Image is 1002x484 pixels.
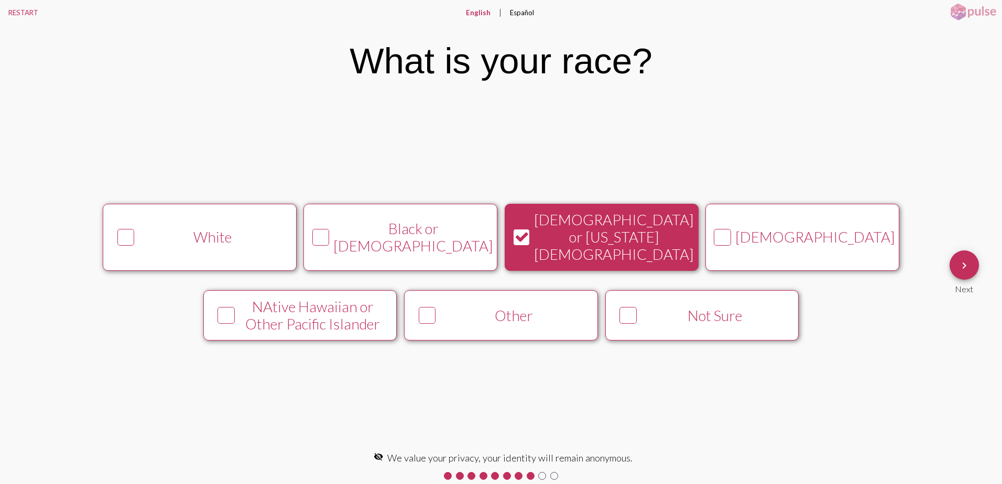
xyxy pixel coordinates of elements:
[203,290,397,340] button: NAtive Hawaiian or Other Pacific Islander
[138,228,286,246] div: White
[641,307,789,324] div: Not Sure
[103,204,297,271] button: White
[303,204,497,271] button: Black or [DEMOGRAPHIC_DATA]
[404,290,598,340] button: Other
[605,290,799,340] button: Not Sure
[239,298,387,333] div: NAtive Hawaiian or Other Pacific Islander
[333,220,493,255] div: Black or [DEMOGRAPHIC_DATA]
[705,204,899,271] button: [DEMOGRAPHIC_DATA]
[440,307,587,324] div: Other
[950,250,979,280] button: Next Question
[950,280,979,294] div: Next
[958,259,971,272] mat-icon: Next Question
[350,40,652,82] div: What is your race?
[534,211,694,263] div: [DEMOGRAPHIC_DATA] or [US_STATE][DEMOGRAPHIC_DATA]
[947,3,999,21] img: pulsehorizontalsmall.png
[735,228,895,246] div: [DEMOGRAPHIC_DATA]
[387,452,633,464] span: We value your privacy, your identity will remain anonymous.
[505,204,699,271] button: [DEMOGRAPHIC_DATA] or [US_STATE][DEMOGRAPHIC_DATA]
[374,452,383,461] mat-icon: visibility_off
